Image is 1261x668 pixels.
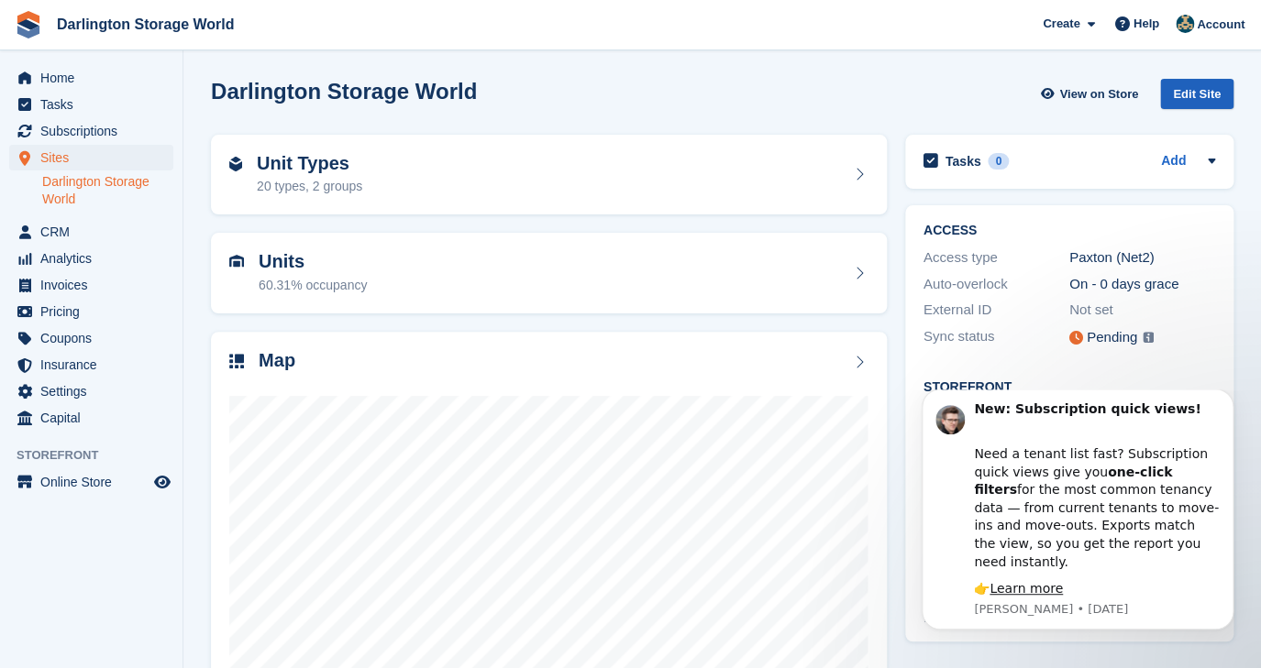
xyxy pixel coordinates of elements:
h2: Map [259,350,295,371]
img: unit-icn-7be61d7bf1b0ce9d3e12c5938cc71ed9869f7b940bace4675aadf7bd6d80202e.svg [229,255,244,268]
h2: ACCESS [924,224,1215,238]
div: Pending [1087,327,1137,348]
span: View on Store [1059,85,1138,104]
div: Edit Site [1160,79,1233,109]
a: menu [9,378,173,404]
a: menu [9,272,173,298]
div: 20 types, 2 groups [257,177,362,196]
a: menu [9,246,173,271]
span: Tasks [40,92,150,117]
a: Darlington Storage World [42,173,173,208]
div: External ID [924,300,1069,321]
a: menu [9,65,173,91]
h2: Tasks [946,153,981,170]
a: Preview store [151,471,173,493]
span: Storefront [17,446,183,465]
a: View on Store [1038,79,1145,109]
span: Coupons [40,325,150,351]
span: Analytics [40,246,150,271]
a: menu [9,92,173,117]
div: Auto-overlock [924,274,1069,295]
iframe: Intercom notifications message [894,389,1261,641]
div: 0 [988,153,1009,170]
span: Invoices [40,272,150,298]
img: unit-type-icn-2b2737a686de81e16bb02015468b77c625bbabd49415b5ef34ead5e3b44a266d.svg [229,157,242,171]
a: Add [1161,151,1186,172]
img: Jake Doyle [1176,15,1194,33]
span: Capital [40,405,150,431]
span: Settings [40,378,150,404]
img: Profile image for Steven [41,16,71,45]
span: Insurance [40,352,150,378]
span: Help [1134,15,1159,33]
a: menu [9,405,173,431]
a: Unit Types 20 types, 2 groups [211,135,887,215]
a: menu [9,325,173,351]
div: 60.31% occupancy [259,276,367,295]
div: Need a tenant list fast? Subscription quick views give you for the most common tenancy data — fro... [80,38,326,181]
h2: Darlington Storage World [211,79,477,104]
a: Edit Site [1160,79,1233,116]
div: Not set [1069,300,1215,321]
h2: Storefront [924,380,1215,395]
img: stora-icon-8386f47178a22dfd0bd8f6a31ec36ba5ce8667c1dd55bd0f319d3a0aa187defe.svg [15,11,42,38]
div: On - 0 days grace [1069,274,1215,295]
a: menu [9,118,173,144]
div: Access type [924,247,1069,268]
a: Units 60.31% occupancy [211,233,887,313]
a: menu [9,219,173,245]
div: Message content [80,11,326,209]
div: Sync status [924,326,1069,349]
span: Pricing [40,299,150,324]
span: Account [1197,16,1244,34]
a: menu [9,469,173,495]
div: 👉 [80,191,326,209]
span: Home [40,65,150,91]
img: map-icn-33ee37083ee616e46c38cad1a60f524a97daa1e2b2c8c0bc3eb3415660979fc1.svg [229,354,244,368]
a: menu [9,352,173,378]
a: Learn more [95,192,169,206]
span: CRM [40,219,150,245]
a: menu [9,145,173,170]
div: Paxton (Net2) [1069,247,1215,268]
span: Sites [40,145,150,170]
img: icon-info-grey-7440780725fd019a000dd9b08b2336e03edf1995a4989e88bcd33f0948082b44.svg [1143,332,1154,343]
a: menu [9,299,173,324]
p: Message from Steven, sent 2d ago [80,212,326,228]
h2: Unit Types [257,153,362,174]
b: New: Subscription quick views! [80,12,306,27]
span: Online Store [40,469,150,495]
h2: Units [259,251,367,272]
a: Darlington Storage World [50,9,241,39]
span: Create [1043,15,1079,33]
span: Subscriptions [40,118,150,144]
